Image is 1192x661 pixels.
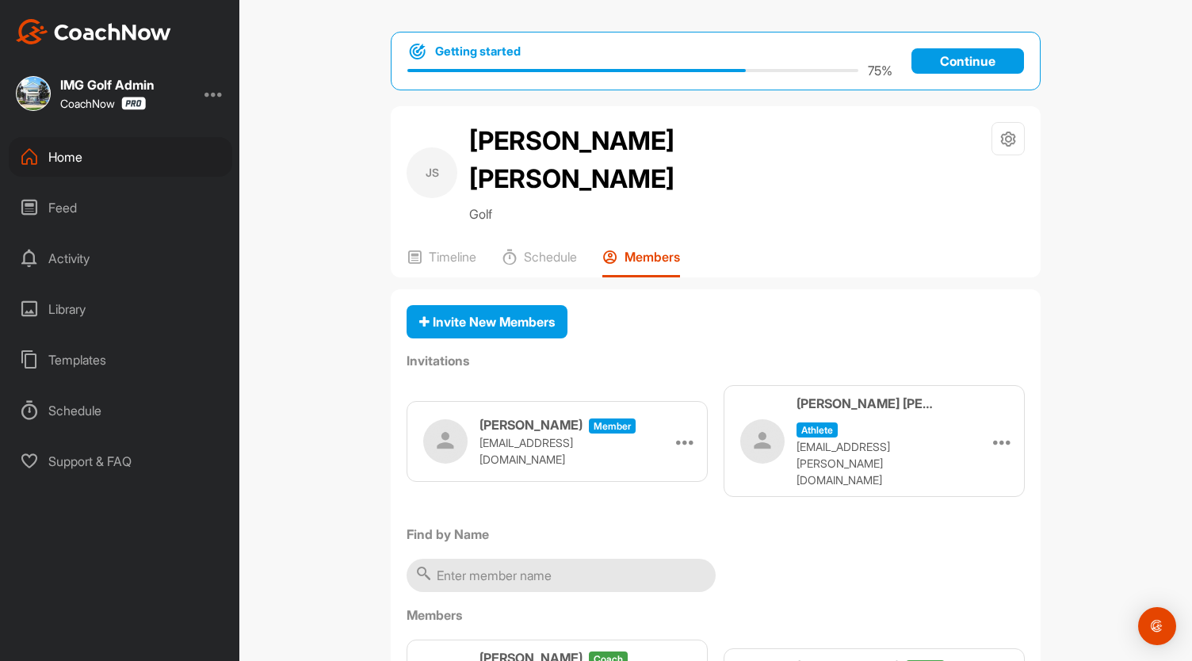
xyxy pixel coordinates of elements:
[911,48,1024,74] a: Continue
[9,188,232,227] div: Feed
[435,43,521,60] h1: Getting started
[121,97,146,110] img: CoachNow Pro
[407,559,716,592] input: Enter member name
[16,76,51,111] img: square_e24ab7e1e8666c6ba6e3f1b6a9a0c7eb.jpg
[479,415,583,434] h3: [PERSON_NAME]
[407,525,1025,544] label: Find by Name
[419,314,555,330] span: Invite New Members
[407,606,1025,625] label: Members
[1138,607,1176,645] div: Open Intercom Messenger
[9,441,232,481] div: Support & FAQ
[60,97,146,110] div: CoachNow
[423,419,468,464] img: user
[407,147,457,198] div: JS
[740,419,785,464] img: user
[60,78,155,91] div: IMG Golf Admin
[429,249,476,265] p: Timeline
[407,305,567,339] button: Invite New Members
[469,204,683,224] p: Golf
[9,239,232,278] div: Activity
[625,249,680,265] p: Members
[9,289,232,329] div: Library
[9,340,232,380] div: Templates
[407,351,1025,370] label: Invitations
[16,19,171,44] img: CoachNow
[868,61,892,80] p: 75 %
[589,418,636,434] span: Member
[524,249,577,265] p: Schedule
[407,42,427,61] img: bullseye
[479,434,638,468] p: [EMAIL_ADDRESS][DOMAIN_NAME]
[9,391,232,430] div: Schedule
[9,137,232,177] div: Home
[797,394,939,413] h3: [PERSON_NAME] [PERSON_NAME]
[797,422,838,437] span: athlete
[797,438,955,488] p: [EMAIL_ADDRESS][PERSON_NAME][DOMAIN_NAME]
[469,122,683,198] h2: [PERSON_NAME] [PERSON_NAME]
